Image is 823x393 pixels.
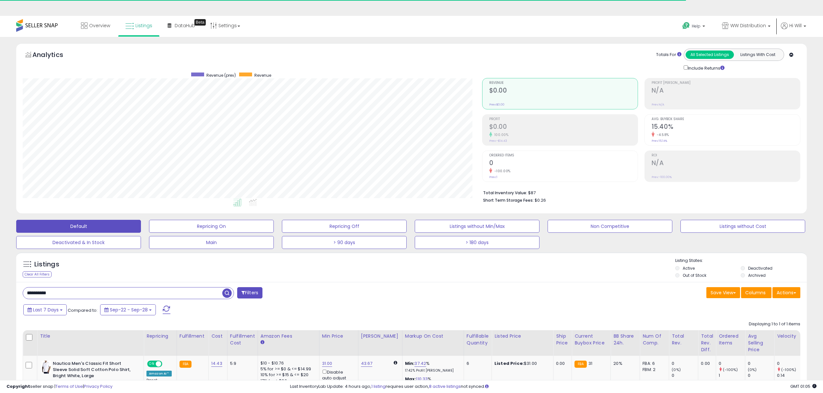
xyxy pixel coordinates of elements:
[679,64,732,72] div: Include Returns
[322,333,355,340] div: Min Price
[149,220,274,233] button: Repricing On
[282,236,407,249] button: > 90 days
[146,333,174,340] div: Repricing
[135,22,152,29] span: Listings
[748,265,772,271] label: Deactivated
[361,360,373,367] a: 43.67
[205,16,245,35] a: Settings
[683,273,706,278] label: Out of Stock
[32,50,76,61] h5: Analytics
[68,307,98,313] span: Compared to:
[76,16,115,35] a: Overview
[148,361,156,367] span: ON
[261,340,264,345] small: Amazon Fees.
[489,154,638,157] span: Ordered Items
[489,81,638,85] span: Revenue
[405,333,461,340] div: Markup on Cost
[415,220,539,233] button: Listings without Min/Max
[494,360,524,366] b: Listed Price:
[194,19,206,26] div: Tooltip anchor
[706,287,740,298] button: Save View
[489,175,497,179] small: Prev: 1
[717,16,775,37] a: WW Distribution
[180,361,191,368] small: FBA
[146,371,172,376] div: Amazon AI *
[261,372,314,378] div: 10% for >= $15 & <= $20
[777,333,801,340] div: Velocity
[402,330,464,356] th: The percentage added to the cost of goods (COGS) that forms the calculator for Min & Max prices.
[175,22,195,29] span: DataHub
[89,22,110,29] span: Overview
[489,118,638,121] span: Profit
[723,367,738,372] small: (-100%)
[701,361,711,366] div: 0.00
[206,73,236,78] span: Revenue (prev)
[254,73,271,78] span: Revenue
[489,159,638,168] h2: 0
[719,361,745,366] div: 0
[777,361,803,366] div: 0
[682,22,690,30] i: Get Help
[23,271,52,277] div: Clear All Filters
[734,51,782,59] button: Listings With Cost
[489,139,507,143] small: Prev: -$14.43
[656,52,681,58] div: Totals For
[749,321,800,327] div: Displaying 1 to 1 of 1 items
[556,361,567,366] div: 0.00
[719,373,745,378] div: 1
[16,220,141,233] button: Default
[680,220,805,233] button: Listings without Cost
[643,367,664,373] div: FBM: 2
[100,304,156,315] button: Sep-22 - Sep-28
[261,366,314,372] div: 5% for >= $0 & <= $14.99
[741,287,771,298] button: Columns
[371,383,386,389] a: 1 listing
[777,373,803,378] div: 0.14
[535,197,546,203] span: $0.26
[652,175,672,179] small: Prev: -100.00%
[652,139,667,143] small: Prev: 16.14%
[748,367,757,372] small: (0%)
[161,361,172,367] span: OFF
[652,154,800,157] span: ROI
[414,360,426,367] a: 37.42
[282,220,407,233] button: Repricing Off
[686,51,734,59] button: All Selected Listings
[548,220,672,233] button: Non Competitive
[483,188,796,196] li: $87
[789,22,802,29] span: Hi Will
[652,118,800,121] span: Avg. Buybox Share
[322,360,332,367] a: 31.00
[110,307,148,313] span: Sep-22 - Sep-28
[415,236,539,249] button: > 180 days
[429,383,461,389] a: 8 active listings
[6,384,112,390] div: seller snap | |
[405,368,459,373] p: 17.42% Profit [PERSON_NAME]
[489,87,638,95] h2: $0.00
[405,361,459,373] div: %
[361,333,400,340] div: [PERSON_NAME]
[163,16,200,35] a: DataHub
[34,260,59,269] h5: Listings
[643,333,666,346] div: Num of Comp.
[492,169,511,174] small: -100.00%
[494,361,548,366] div: $31.00
[149,236,274,249] button: Main
[556,333,569,346] div: Ship Price
[230,361,253,366] div: 5.9
[730,22,766,29] span: WW Distribution
[772,287,800,298] button: Actions
[652,103,664,107] small: Prev: N/A
[574,333,608,346] div: Current Buybox Price
[489,123,638,132] h2: $0.00
[672,333,695,346] div: Total Rev.
[6,383,30,389] strong: Copyright
[211,360,222,367] a: 14.43
[40,333,141,340] div: Title
[790,383,817,389] span: 2025-10-7 01:05 GMT
[483,197,534,203] b: Short Term Storage Fees:
[492,132,509,137] small: 100.00%
[748,333,771,353] div: Avg Selling Price
[677,17,712,37] a: Help
[84,383,112,389] a: Privacy Policy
